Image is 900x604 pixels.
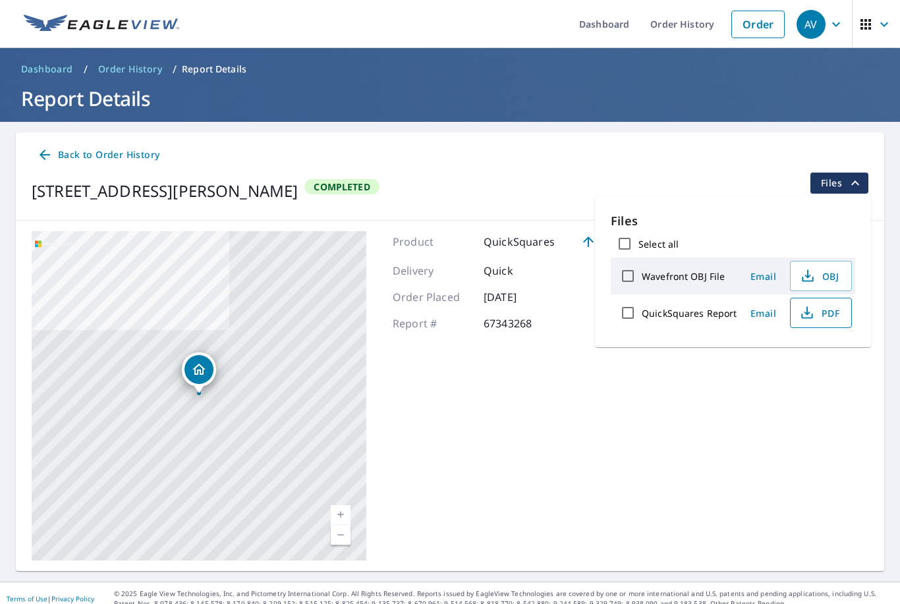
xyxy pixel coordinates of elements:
p: Product [393,234,472,250]
span: Email [748,307,779,319]
div: AV [797,10,826,39]
a: Current Level 17, Zoom In [331,505,351,525]
span: Dashboard [21,63,73,76]
button: filesDropdownBtn-67343268 [810,173,868,194]
p: QuickSquares [484,234,555,250]
span: OBJ [799,268,841,284]
li: / [84,61,88,77]
p: Delivery [393,263,472,279]
span: Back to Order History [37,147,159,163]
a: Order [731,11,785,38]
span: Email [748,270,779,283]
p: 67343268 [484,316,563,331]
span: Upgrade [578,234,645,250]
div: [STREET_ADDRESS][PERSON_NAME] [32,179,298,203]
button: Email [743,303,785,323]
button: Email [743,266,785,287]
p: Quick [484,263,563,279]
a: Current Level 17, Zoom Out [331,525,351,545]
a: Terms of Use [7,594,47,603]
label: QuickSquares Report [642,307,737,319]
a: Back to Order History [32,143,165,167]
h1: Report Details [16,85,884,112]
span: Order History [98,63,162,76]
span: Files [821,175,863,191]
li: / [173,61,177,77]
label: Select all [638,238,679,250]
button: OBJ [790,261,852,291]
a: Privacy Policy [51,594,94,603]
label: Wavefront OBJ File [642,270,725,283]
p: [DATE] [484,289,563,305]
p: Order Placed [393,289,472,305]
a: Order History [93,59,167,80]
span: Completed [306,180,378,193]
span: PDF [799,305,841,321]
p: Files [611,212,855,230]
button: PDF [790,298,852,328]
img: EV Logo [24,14,179,34]
a: Upgrade [571,231,653,252]
div: Dropped pin, building 1, Residential property, 159 Edgewater Dr Eatonton, GA 31024 [182,352,216,393]
p: Report Details [182,63,246,76]
p: | [7,595,94,603]
p: Report # [393,316,472,331]
nav: breadcrumb [16,59,884,80]
a: Dashboard [16,59,78,80]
